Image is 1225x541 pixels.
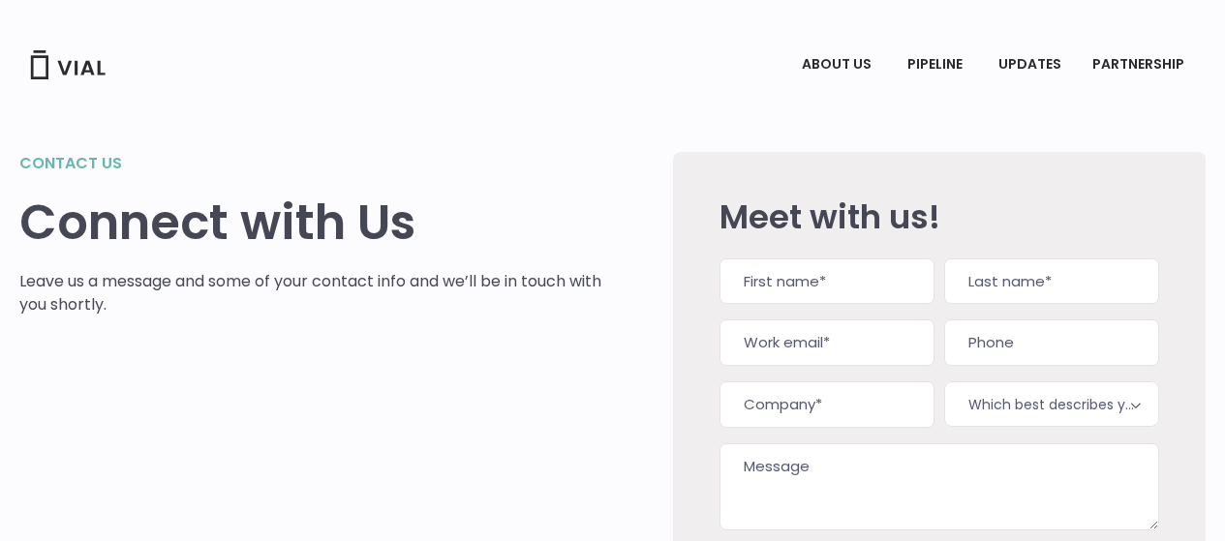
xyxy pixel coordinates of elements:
h2: Contact us [19,152,615,175]
h2: Meet with us! [720,198,1159,235]
input: Work email* [720,319,934,366]
p: Leave us a message and some of your contact info and we’ll be in touch with you shortly. [19,270,615,316]
input: Phone [944,319,1159,366]
input: Company* [720,381,934,428]
a: ABOUT USMenu Toggle [786,48,891,81]
a: PIPELINEMenu Toggle [892,48,982,81]
input: First name* [720,258,934,305]
h1: Connect with Us [19,195,615,251]
img: Vial Logo [29,50,107,79]
input: Last name* [944,258,1159,305]
span: Which best describes you?* [944,381,1159,427]
a: UPDATES [983,48,1076,81]
a: PARTNERSHIPMenu Toggle [1077,48,1205,81]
